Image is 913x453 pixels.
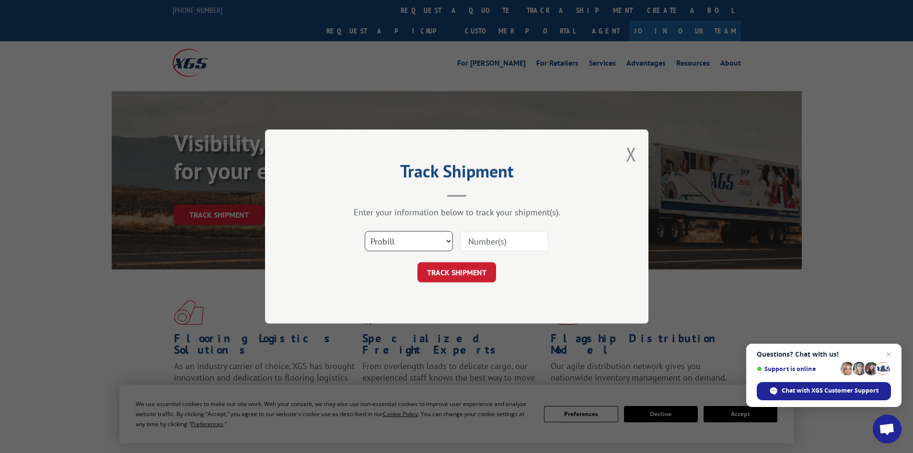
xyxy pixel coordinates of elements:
[757,350,891,358] span: Questions? Chat with us!
[460,231,548,251] input: Number(s)
[417,262,496,282] button: TRACK SHIPMENT
[883,348,894,360] span: Close chat
[757,382,891,400] div: Chat with XGS Customer Support
[757,365,837,372] span: Support is online
[313,207,601,218] div: Enter your information below to track your shipment(s).
[782,386,878,395] span: Chat with XGS Customer Support
[626,141,636,167] button: Close modal
[313,164,601,183] h2: Track Shipment
[873,415,901,443] div: Open chat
